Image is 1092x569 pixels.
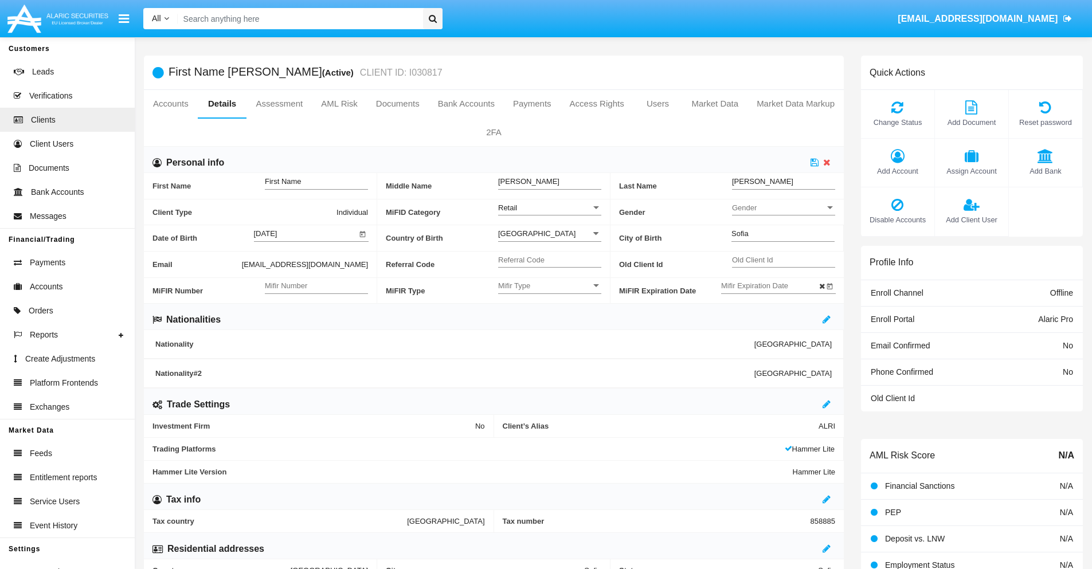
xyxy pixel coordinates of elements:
a: All [143,13,178,25]
span: Hammer Lite [785,445,835,453]
span: Add Client User [941,214,1003,225]
span: Clients [31,114,56,126]
span: Email [152,258,242,270]
span: Email Confirmed [871,341,930,350]
span: Last Name [619,173,732,199]
span: Tax country [152,517,407,525]
span: Leads [32,66,54,78]
span: Gender [732,203,825,213]
span: Bank Accounts [31,186,84,198]
span: Old Client Id [871,394,915,403]
span: MiFID Category [386,199,498,225]
span: Deposit vs. LNW [885,534,945,543]
span: Add Document [941,117,1003,128]
span: PEP [885,508,901,517]
span: [GEOGRAPHIC_DATA] [754,340,832,348]
span: Assign Account [941,166,1003,176]
span: Accounts [30,281,63,293]
span: Change Status [867,117,929,128]
span: Enroll Channel [871,288,923,297]
span: 858885 [811,517,835,525]
a: AML Risk [312,90,367,117]
span: Orders [29,305,53,317]
span: Alaric Pro [1038,315,1073,324]
span: Phone Confirmed [871,367,933,376]
span: MiFIR Number [152,278,265,304]
span: N/A [1060,481,1073,490]
h6: Residential addresses [167,543,264,555]
span: Gender [619,199,732,225]
span: Create Adjustments [25,353,95,365]
span: Middle Name [386,173,498,199]
span: Reports [30,329,58,341]
a: 2FA [144,119,844,146]
h5: First Name [PERSON_NAME] [169,66,443,79]
span: No [475,422,485,430]
span: No [1063,367,1073,376]
h6: Personal info [166,156,224,169]
span: [EMAIL_ADDRESS][DOMAIN_NAME] [242,258,368,270]
span: Add Account [867,166,929,176]
img: Logo image [6,2,110,36]
span: Disable Accounts [867,214,929,225]
span: Offline [1050,288,1073,297]
span: Messages [30,210,66,222]
span: Platform Frontends [30,377,98,389]
span: Enroll Portal [871,315,914,324]
h6: Nationalities [166,313,221,326]
span: MiFIR Type [386,278,498,304]
span: Date of Birth [152,225,254,251]
span: Investment Firm [152,422,475,430]
span: N/A [1058,449,1074,462]
a: Accounts [144,90,198,117]
span: Individual [336,206,368,218]
span: All [152,14,161,23]
button: Open calendar [357,227,369,239]
a: Documents [367,90,429,117]
span: [GEOGRAPHIC_DATA] [754,369,832,378]
h6: AML Risk Score [870,450,935,461]
span: [EMAIL_ADDRESS][DOMAIN_NAME] [898,14,1058,23]
span: Retail [498,203,517,212]
h6: Trade Settings [167,398,230,411]
span: Feeds [30,448,52,460]
span: Client Type [152,206,336,218]
span: [GEOGRAPHIC_DATA] [407,517,484,525]
a: Users [633,90,683,117]
span: ALRI [819,422,835,430]
span: Trading Platforms [152,445,785,453]
span: Tax number [503,517,811,525]
a: Market Data [682,90,747,117]
small: CLIENT ID: I030817 [357,68,443,77]
span: Hammer Lite Version [152,468,793,476]
span: Entitlement reports [30,472,97,484]
span: Country of Birth [386,225,498,251]
span: Old Client Id [619,252,732,277]
span: Documents [29,162,69,174]
h6: Tax info [166,493,201,506]
span: N/A [1060,534,1073,543]
span: Add Bank [1015,166,1077,176]
a: [EMAIL_ADDRESS][DOMAIN_NAME] [893,3,1078,35]
div: (Active) [322,66,357,79]
span: No [1063,341,1073,350]
a: Assessment [246,90,312,117]
span: Payments [30,257,65,269]
span: First Name [152,173,265,199]
span: Exchanges [30,401,69,413]
span: Verifications [29,90,72,102]
a: Details [198,90,247,117]
span: Service Users [30,496,80,508]
span: Nationality #2 [155,369,754,378]
h6: Profile Info [870,257,913,268]
span: Reset password [1015,117,1077,128]
h6: Quick Actions [870,67,925,78]
input: Search [178,8,419,29]
a: Bank Accounts [429,90,504,117]
span: Referral Code [386,252,498,277]
span: City of Birth [619,225,731,251]
span: Mifir Type [498,281,591,291]
a: Payments [504,90,561,117]
a: Market Data Markup [747,90,844,117]
span: Event History [30,520,77,532]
